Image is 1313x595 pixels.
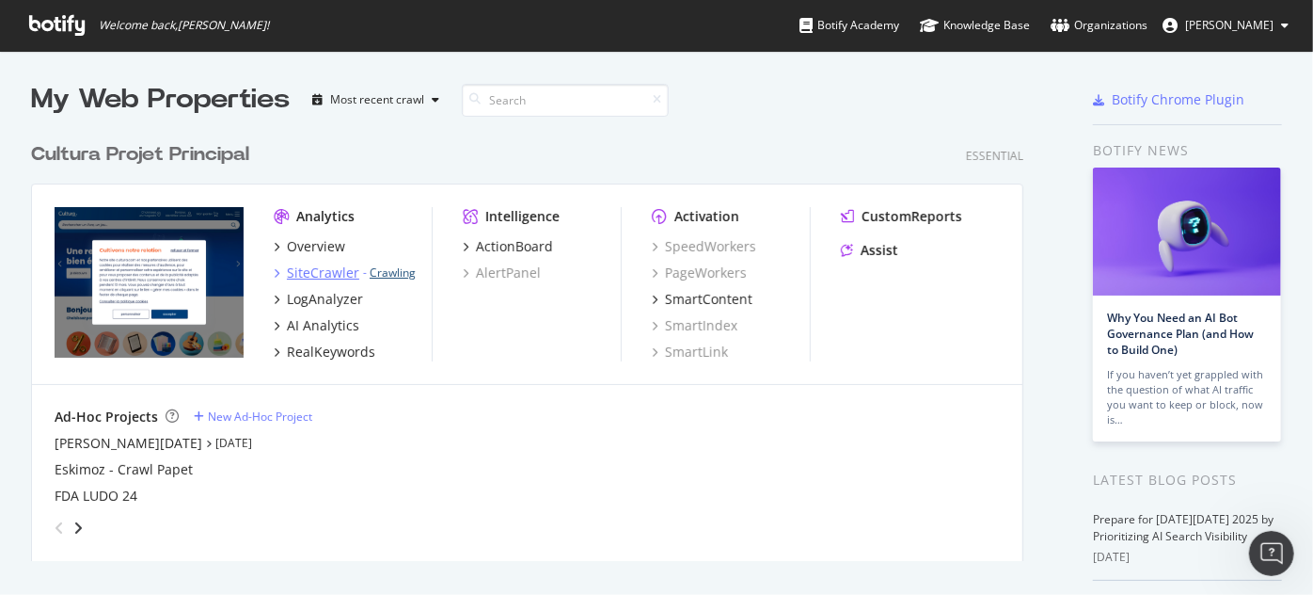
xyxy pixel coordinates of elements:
div: SmartContent [665,290,752,309]
div: ActionBoard [476,237,553,256]
div: Most recent crawl [330,94,424,105]
button: [PERSON_NAME] [1147,10,1304,40]
a: SiteCrawler- Crawling [274,264,416,282]
div: Overview [287,237,345,256]
div: New Ad-Hoc Project [208,409,312,425]
a: Assist [841,241,898,260]
input: Search [462,84,669,117]
div: If you haven’t yet grappled with the question of what AI traffic you want to keep or block, now is… [1107,367,1267,427]
div: Ad-Hoc Projects [55,408,158,426]
a: ActionBoard [463,237,553,256]
a: New Ad-Hoc Project [194,409,312,425]
div: Activation [674,207,739,226]
a: Crawling [370,265,416,281]
a: CustomReports [841,207,962,226]
a: Botify Chrome Plugin [1093,90,1244,109]
div: Botify Chrome Plugin [1112,90,1244,109]
a: FDA LUDO 24 [55,487,137,506]
div: Knowledge Base [920,16,1030,35]
a: Eskimoz - Crawl Papet [55,460,193,479]
div: Essential [966,148,1023,164]
div: SiteCrawler [287,264,359,282]
a: RealKeywords [274,343,375,362]
img: cultura.com [55,207,244,359]
a: Why You Need an AI Bot Governance Plan (and How to Build One) [1107,310,1254,358]
a: Cultura Projet Principal [31,141,257,169]
a: [PERSON_NAME][DATE] [55,434,202,453]
a: SmartIndex [652,316,737,335]
a: SmartContent [652,290,752,309]
div: Intelligence [485,207,560,226]
a: Overview [274,237,345,256]
div: LogAnalyzer [287,290,363,309]
a: AI Analytics [274,316,359,335]
a: SpeedWorkers [652,237,756,256]
div: Organizations [1051,16,1147,35]
div: - [363,265,416,281]
a: LogAnalyzer [274,290,363,309]
div: Assist [861,241,898,260]
div: Botify Academy [799,16,899,35]
button: Most recent crawl [305,85,447,115]
div: [DATE] [1093,549,1282,566]
a: AlertPanel [463,264,541,282]
div: Cultura Projet Principal [31,141,249,169]
div: AI Analytics [287,316,359,335]
span: Antoine Séverine [1185,17,1273,33]
div: RealKeywords [287,343,375,362]
div: My Web Properties [31,81,290,119]
div: grid [31,119,1038,561]
div: Analytics [296,207,355,226]
a: [DATE] [215,435,252,451]
a: Prepare for [DATE][DATE] 2025 by Prioritizing AI Search Visibility [1093,511,1273,544]
div: angle-right [71,519,85,538]
div: angle-left [47,513,71,543]
iframe: Intercom live chat [1249,531,1294,576]
div: Botify news [1093,140,1282,161]
a: SmartLink [652,343,728,362]
span: Welcome back, [PERSON_NAME] ! [99,18,269,33]
div: Latest Blog Posts [1093,470,1282,490]
div: CustomReports [862,207,962,226]
a: PageWorkers [652,264,747,282]
img: Why You Need an AI Bot Governance Plan (and How to Build One) [1093,168,1281,296]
